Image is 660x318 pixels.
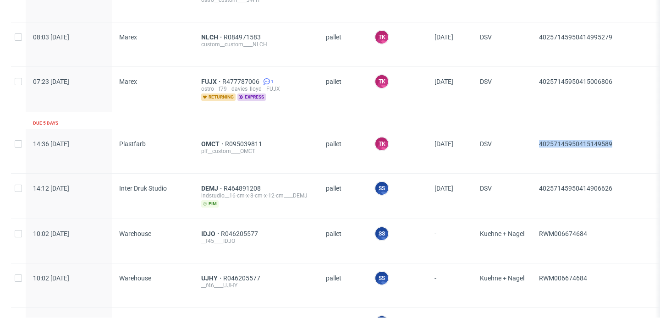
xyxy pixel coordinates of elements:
[224,185,263,192] a: R464891208
[326,78,360,101] span: pallet
[434,140,453,148] span: [DATE]
[201,78,222,85] a: FUJX
[539,230,587,237] span: RWM006674684
[539,274,587,282] span: RWM006674684
[434,230,465,252] span: -
[201,200,219,208] span: pim
[480,33,524,55] span: DSV
[201,93,236,101] span: returning
[326,33,360,55] span: pallet
[33,140,69,148] span: 14:36 [DATE]
[480,140,524,162] span: DSV
[33,274,69,282] span: 10:02 [DATE]
[201,282,311,289] div: __f46____UJHY
[375,75,388,88] figcaption: TK
[33,120,58,127] div: Due 5 days
[119,140,146,148] span: Plastfarb
[434,185,453,192] span: [DATE]
[201,148,311,155] div: plf__custom____OMCT
[237,93,266,101] span: express
[222,78,261,85] a: R477787006
[539,185,612,192] span: 40257145950414906626
[201,41,311,48] div: custom__custom____NLCH
[375,31,388,44] figcaption: TK
[326,274,360,296] span: pallet
[539,140,612,148] span: 40257145950415149589
[33,33,69,41] span: 08:03 [DATE]
[375,227,388,240] figcaption: SS
[119,230,151,237] span: Warehouse
[119,274,151,282] span: Warehouse
[375,272,388,285] figcaption: SS
[225,140,264,148] a: R095039811
[201,274,223,282] a: UJHY
[201,140,225,148] a: OMCT
[480,185,524,208] span: DSV
[434,78,453,85] span: [DATE]
[434,274,465,296] span: -
[480,274,524,296] span: Kuehne + Nagel
[223,274,262,282] a: R046205577
[434,33,453,41] span: [DATE]
[539,78,612,85] span: 40257145950415006806
[480,78,524,101] span: DSV
[375,137,388,150] figcaption: TK
[119,33,137,41] span: Marex
[33,230,69,237] span: 10:02 [DATE]
[201,85,311,93] div: ostro__f79__davies_lloyd__FUJX
[271,78,274,85] span: 1
[539,33,612,41] span: 40257145950414995279
[201,230,221,237] a: IDJO
[224,33,263,41] a: R084971583
[201,33,224,41] a: NLCH
[326,185,360,208] span: pallet
[119,185,167,192] span: Inter Druk Studio
[119,78,137,85] span: Marex
[33,78,69,85] span: 07:23 [DATE]
[201,192,311,199] div: indstudio__16-cm-x-8-cm-x-12-cm____DEMJ
[261,78,274,85] a: 1
[221,230,260,237] a: R046205577
[201,185,224,192] a: DEMJ
[480,230,524,252] span: Kuehne + Nagel
[326,140,360,162] span: pallet
[375,182,388,195] figcaption: SS
[33,185,69,192] span: 14:12 [DATE]
[201,237,311,245] div: __f45____IDJO
[326,230,360,252] span: pallet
